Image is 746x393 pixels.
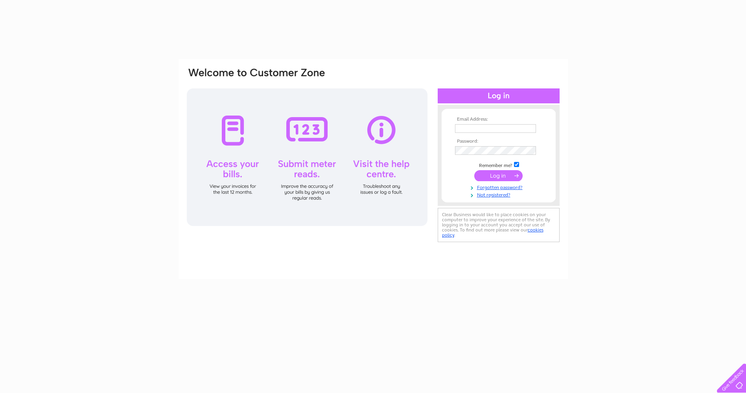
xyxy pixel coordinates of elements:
th: Password: [453,139,544,144]
a: Not registered? [455,191,544,198]
input: Submit [474,170,523,181]
th: Email Address: [453,117,544,122]
a: cookies policy [442,227,543,238]
div: Clear Business would like to place cookies on your computer to improve your experience of the sit... [438,208,560,242]
a: Forgotten password? [455,183,544,191]
td: Remember me? [453,161,544,169]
